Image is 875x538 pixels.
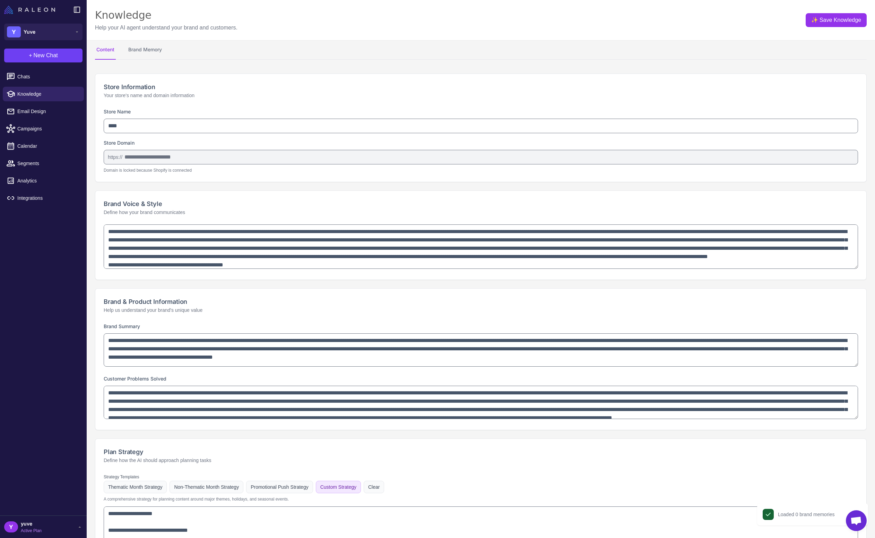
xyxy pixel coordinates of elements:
[3,69,84,84] a: Chats
[104,376,166,382] label: Customer Problems Solved
[778,511,834,518] div: Loaded 0 brand memories
[246,481,313,493] button: Promotional Push Strategy
[104,496,858,502] p: A comprehensive strategy for planning content around major themes, holidays, and seasonal events.
[104,306,858,314] p: Help us understand your brand's unique value
[104,140,135,146] label: Store Domain
[170,481,243,493] button: Non-Thematic Month Strategy
[364,481,384,493] button: Clear
[4,49,83,62] button: +New Chat
[104,447,858,456] h2: Plan Strategy
[17,108,78,115] span: Email Design
[3,156,84,171] a: Segments
[21,528,42,534] span: Active Plan
[3,121,84,136] a: Campaigns
[17,125,78,133] span: Campaigns
[17,90,78,98] span: Knowledge
[17,160,78,167] span: Segments
[104,208,858,216] p: Define how your brand communicates
[34,51,58,60] span: New Chat
[846,510,867,531] div: Open chat
[95,24,237,32] p: Help your AI agent understand your brand and customers.
[104,323,140,329] label: Brand Summary
[3,173,84,188] a: Analytics
[17,142,78,150] span: Calendar
[17,194,78,202] span: Integrations
[104,456,858,464] p: Define how the AI should approach planning tasks
[3,191,84,205] a: Integrations
[104,199,858,208] h2: Brand Voice & Style
[4,6,55,14] img: Raleon Logo
[29,51,32,60] span: +
[3,139,84,153] a: Calendar
[4,6,58,14] a: Raleon Logo
[17,73,78,80] span: Chats
[104,475,139,479] label: Strategy Templates
[7,26,21,37] div: Y
[854,509,865,520] button: Close
[21,520,42,528] span: yuve
[104,297,858,306] h2: Brand & Product Information
[4,521,18,532] div: Y
[3,104,84,119] a: Email Design
[316,481,361,493] button: Custom Strategy
[95,8,237,22] div: Knowledge
[104,92,858,99] p: Your store's name and domain information
[104,481,167,493] button: Thematic Month Strategy
[104,82,858,92] h2: Store Information
[17,177,78,185] span: Analytics
[95,40,116,60] button: Content
[4,24,83,40] button: YYuve
[104,109,131,114] label: Store Name
[806,13,867,27] button: ✨Save Knowledge
[104,167,858,173] p: Domain is locked because Shopify is connected
[811,16,817,22] span: ✨
[127,40,163,60] button: Brand Memory
[24,28,35,36] span: Yuve
[3,87,84,101] a: Knowledge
